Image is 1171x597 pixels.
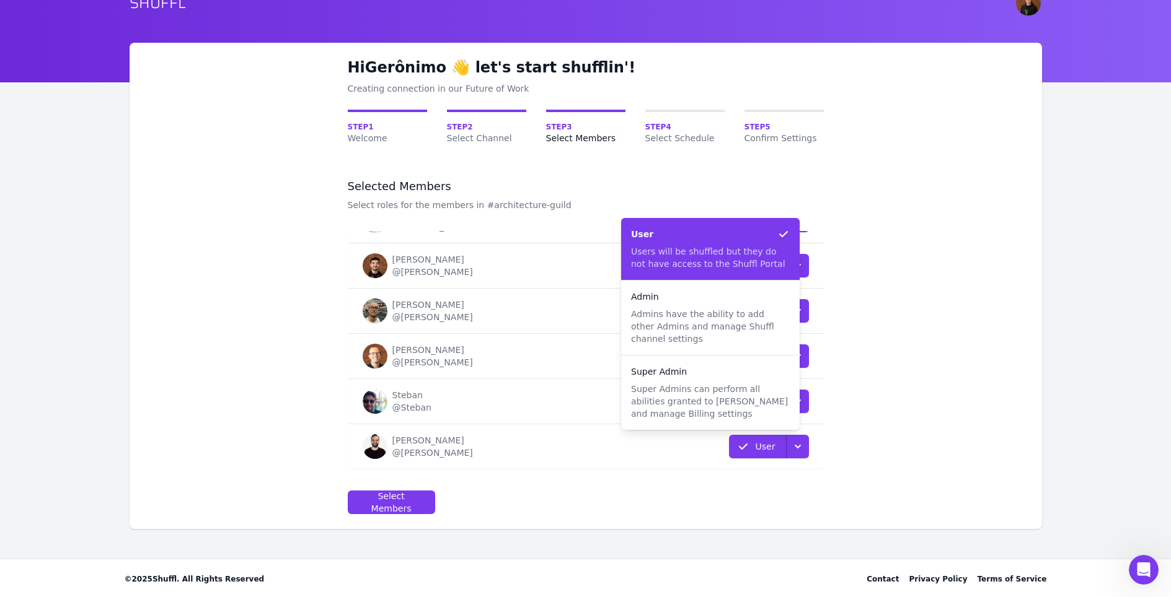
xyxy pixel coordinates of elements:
a: Privacy Policy [909,574,967,584]
span: Select Channel [447,132,526,144]
span: Welcome [348,132,427,144]
nav: Onboarding [348,110,824,144]
div: @[PERSON_NAME] [392,356,473,368]
span: Step 4 [645,122,725,132]
div: @Steban [392,401,431,414]
p: Admins have the ability to add other Admins and manage Shuffl channel settings [631,308,790,345]
div: [PERSON_NAME] [392,253,473,266]
p: Super Admin [631,365,687,378]
div: Contact [867,574,899,584]
button: Select Members [348,490,435,514]
img: Ricardo Rauber Pereira [363,344,387,368]
span: Select Members [546,132,625,144]
span: Step 5 [745,122,824,132]
p: User [756,440,776,453]
h3: Selected Members [348,179,572,194]
img: Steban [363,389,387,414]
span: emoji wave [451,59,470,76]
img: Matheus Mignoni [363,298,387,323]
div: Select Members [358,490,425,515]
p: User [631,228,653,240]
span: Step 3 [546,122,625,132]
iframe: Intercom live chat [1129,555,1159,585]
p: Admin [631,290,659,303]
p: Select roles for the members in #architecture-guild [348,199,572,211]
span: © 2025 Shuffl. All Rights Reserved [125,574,265,584]
div: Steban [392,389,431,401]
span: Select Schedule [645,132,725,144]
div: @[PERSON_NAME] [392,447,473,459]
img: Tiago Almeida [363,434,387,459]
span: Step 1 [348,122,427,132]
div: @[PERSON_NAME] [392,266,473,278]
h1: Hi Gerônimo let's start shufflin'! [348,58,824,77]
div: [PERSON_NAME] [392,298,473,311]
a: Step2Select Channel [447,110,526,144]
div: Creating connection in our Future of Work [348,82,824,95]
span: Confirm Settings [745,132,824,144]
a: Step3Select Members [546,110,625,144]
p: Super Admins can perform all abilities granted to [PERSON_NAME] and manage Billing settings [631,383,790,420]
p: Users will be shuffled but they do not have access to the Shuffl Portal [631,245,790,270]
div: @[PERSON_NAME] [392,311,473,323]
a: Terms of Service [977,574,1046,584]
span: Step 2 [447,122,526,132]
img: Marcos Ferreira [363,253,387,278]
div: [PERSON_NAME] [392,434,473,447]
div: [PERSON_NAME] [392,344,473,356]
